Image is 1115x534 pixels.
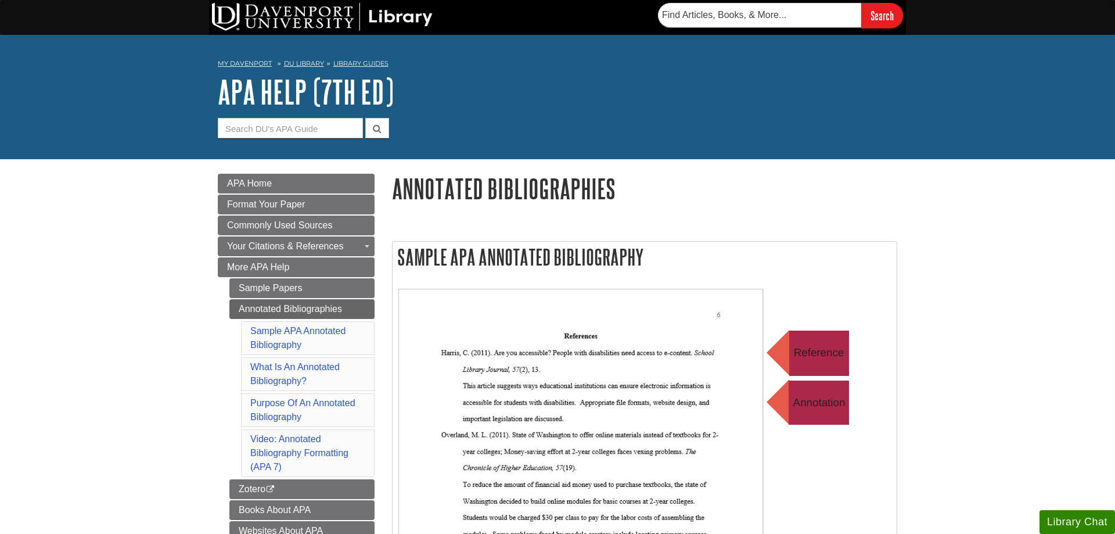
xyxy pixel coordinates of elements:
[218,74,394,110] a: APA Help (7th Ed)
[227,199,305,209] span: Format Your Paper
[658,3,861,27] input: Find Articles, Books, & More...
[250,434,348,472] a: Video: Annotated Bibliography Formatting (APA 7)
[229,299,375,319] a: Annotated Bibliographies
[218,118,363,138] input: Search DU's APA Guide
[265,486,275,493] i: This link opens in a new window
[218,257,375,277] a: More APA Help
[250,362,340,386] a: What Is An Annotated Bibliography?
[218,195,375,214] a: Format Your Paper
[861,3,903,28] input: Search
[229,500,375,520] a: Books About APA
[218,236,375,256] a: Your Citations & References
[218,56,897,74] nav: breadcrumb
[658,3,903,28] form: Searches DU Library's articles, books, and more
[227,220,332,230] span: Commonly Used Sources
[218,216,375,235] a: Commonly Used Sources
[284,59,324,67] a: DU Library
[393,242,897,273] h2: Sample APA Annotated Bibliography
[1040,510,1115,534] button: Library Chat
[250,326,346,350] a: Sample APA Annotated Bibliography
[218,59,272,69] a: My Davenport
[333,59,389,67] a: Library Guides
[227,241,343,251] span: Your Citations & References
[229,479,375,499] a: Zotero
[227,262,289,272] span: More APA Help
[227,178,272,188] span: APA Home
[212,3,433,31] img: DU Library
[392,174,897,203] h1: Annotated Bibliographies
[250,398,355,422] a: Purpose Of An Annotated Bibliography
[218,174,375,193] a: APA Home
[229,278,375,298] a: Sample Papers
